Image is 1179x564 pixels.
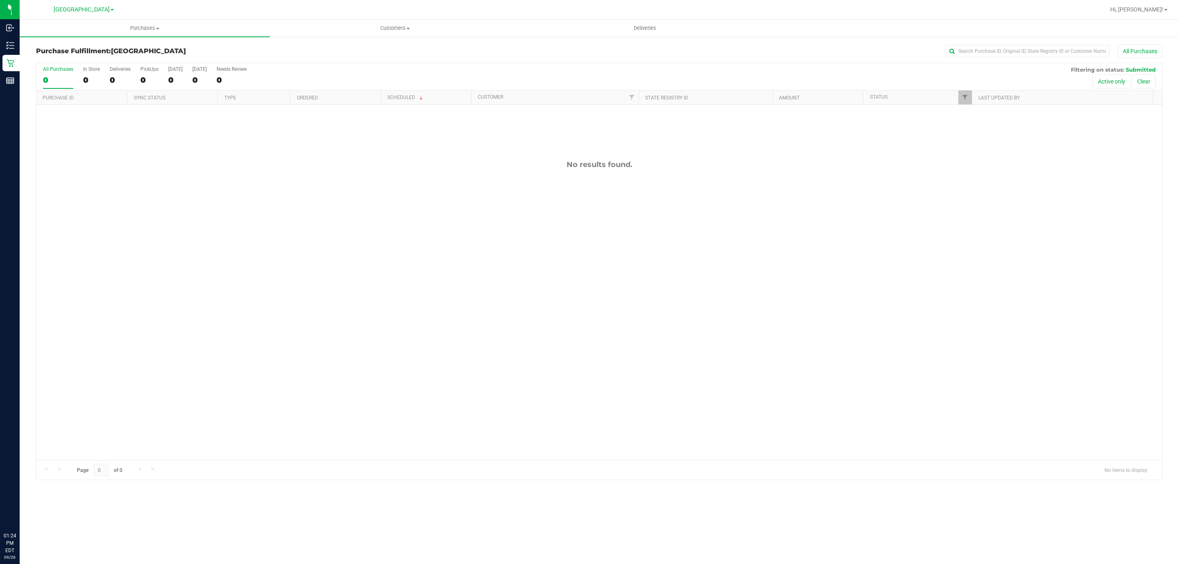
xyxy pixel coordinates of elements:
[958,90,972,104] a: Filter
[1132,74,1156,88] button: Clear
[645,95,688,101] a: State Registry ID
[1118,44,1163,58] button: All Purchases
[946,45,1109,57] input: Search Purchase ID, Original ID, State Registry ID or Customer Name...
[168,75,183,85] div: 0
[297,95,318,101] a: Ordered
[4,532,16,554] p: 01:24 PM EDT
[168,66,183,72] div: [DATE]
[110,75,131,85] div: 0
[192,66,207,72] div: [DATE]
[1098,464,1154,476] span: No items to display
[224,95,236,101] a: Type
[36,160,1162,169] div: No results found.
[140,75,158,85] div: 0
[779,95,800,101] a: Amount
[4,554,16,560] p: 09/26
[520,20,770,37] a: Deliveries
[6,77,14,85] inline-svg: Reports
[20,25,270,32] span: Purchases
[70,464,129,476] span: Page of 0
[6,24,14,32] inline-svg: Inbound
[625,90,639,104] a: Filter
[20,20,270,37] a: Purchases
[1126,66,1156,73] span: Submitted
[43,75,73,85] div: 0
[8,499,33,523] iframe: Resource center
[870,94,888,100] a: Status
[387,95,425,100] a: Scheduled
[134,95,165,101] a: Sync Status
[270,25,519,32] span: Customers
[978,95,1020,101] a: Last Updated By
[83,66,100,72] div: In Store
[1093,74,1131,88] button: Active only
[110,66,131,72] div: Deliveries
[623,25,667,32] span: Deliveries
[217,66,247,72] div: Needs Review
[111,47,186,55] span: [GEOGRAPHIC_DATA]
[83,75,100,85] div: 0
[140,66,158,72] div: PickUps
[478,94,503,100] a: Customer
[36,47,411,55] h3: Purchase Fulfillment:
[1110,6,1163,13] span: Hi, [PERSON_NAME]!
[270,20,520,37] a: Customers
[192,75,207,85] div: 0
[1071,66,1124,73] span: Filtering on status:
[217,75,247,85] div: 0
[6,59,14,67] inline-svg: Retail
[43,95,74,101] a: Purchase ID
[43,66,73,72] div: All Purchases
[54,6,110,13] span: [GEOGRAPHIC_DATA]
[6,41,14,50] inline-svg: Inventory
